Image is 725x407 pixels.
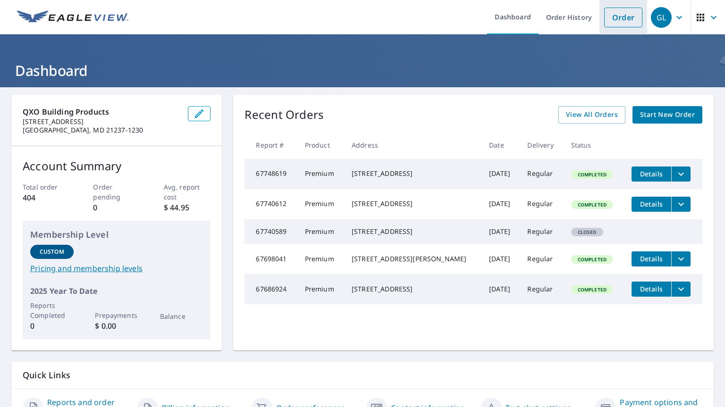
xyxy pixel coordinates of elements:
th: Delivery [520,131,563,159]
td: Regular [520,219,563,244]
td: Premium [297,274,344,304]
span: Details [637,284,666,293]
p: Order pending [93,182,140,202]
button: filesDropdownBtn-67698041 [671,251,691,266]
p: Account Summary [23,158,211,174]
p: Quick Links [23,369,702,381]
p: 0 [30,320,74,332]
span: Start New Order [640,109,695,121]
p: 2025 Year To Date [30,285,203,297]
span: Details [637,169,666,178]
button: detailsBtn-67748619 [632,166,671,182]
td: [DATE] [481,244,520,274]
span: Closed [572,229,602,235]
p: Reports Completed [30,300,74,320]
th: Address [344,131,481,159]
span: Completed [572,171,612,178]
span: Completed [572,256,612,263]
p: Membership Level [30,228,203,241]
td: [DATE] [481,189,520,219]
button: detailsBtn-67698041 [632,251,671,266]
th: Report # [244,131,297,159]
div: [STREET_ADDRESS] [352,227,474,236]
div: GL [651,7,672,28]
td: 67686924 [244,274,297,304]
a: Pricing and membership levels [30,263,203,274]
td: Premium [297,219,344,244]
span: View All Orders [566,109,618,121]
a: Start New Order [632,106,702,124]
span: Completed [572,201,612,208]
p: Prepayments [95,310,138,320]
p: 404 [23,192,70,203]
button: filesDropdownBtn-67686924 [671,282,691,297]
td: Premium [297,244,344,274]
th: Status [564,131,624,159]
td: Regular [520,244,563,274]
p: [GEOGRAPHIC_DATA], MD 21237-1230 [23,126,180,134]
td: [DATE] [481,159,520,189]
td: Regular [520,159,563,189]
p: Recent Orders [244,106,324,124]
div: [STREET_ADDRESS] [352,199,474,208]
p: Balance [160,311,203,321]
th: Date [481,131,520,159]
td: Premium [297,159,344,189]
span: Details [637,254,666,263]
td: 67748619 [244,159,297,189]
td: [DATE] [481,219,520,244]
a: Order [604,8,642,27]
button: detailsBtn-67686924 [632,282,671,297]
td: 67740612 [244,189,297,219]
div: [STREET_ADDRESS] [352,284,474,294]
td: Regular [520,274,563,304]
div: [STREET_ADDRESS][PERSON_NAME] [352,254,474,264]
p: $ 44.95 [164,202,211,213]
td: [DATE] [481,274,520,304]
td: 67740589 [244,219,297,244]
p: Avg. report cost [164,182,211,202]
p: 0 [93,202,140,213]
span: Details [637,199,666,208]
td: Regular [520,189,563,219]
button: detailsBtn-67740612 [632,197,671,212]
p: [STREET_ADDRESS] [23,117,180,126]
td: Premium [297,189,344,219]
p: $ 0.00 [95,320,138,332]
td: 67698041 [244,244,297,274]
img: EV Logo [17,10,128,25]
a: View All Orders [558,106,625,124]
h1: Dashboard [11,61,714,80]
th: Product [297,131,344,159]
div: [STREET_ADDRESS] [352,169,474,178]
p: Custom [40,248,64,256]
button: filesDropdownBtn-67740612 [671,197,691,212]
button: filesDropdownBtn-67748619 [671,166,691,182]
p: QXO Building Products [23,106,180,117]
span: Completed [572,286,612,293]
p: Total order [23,182,70,192]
